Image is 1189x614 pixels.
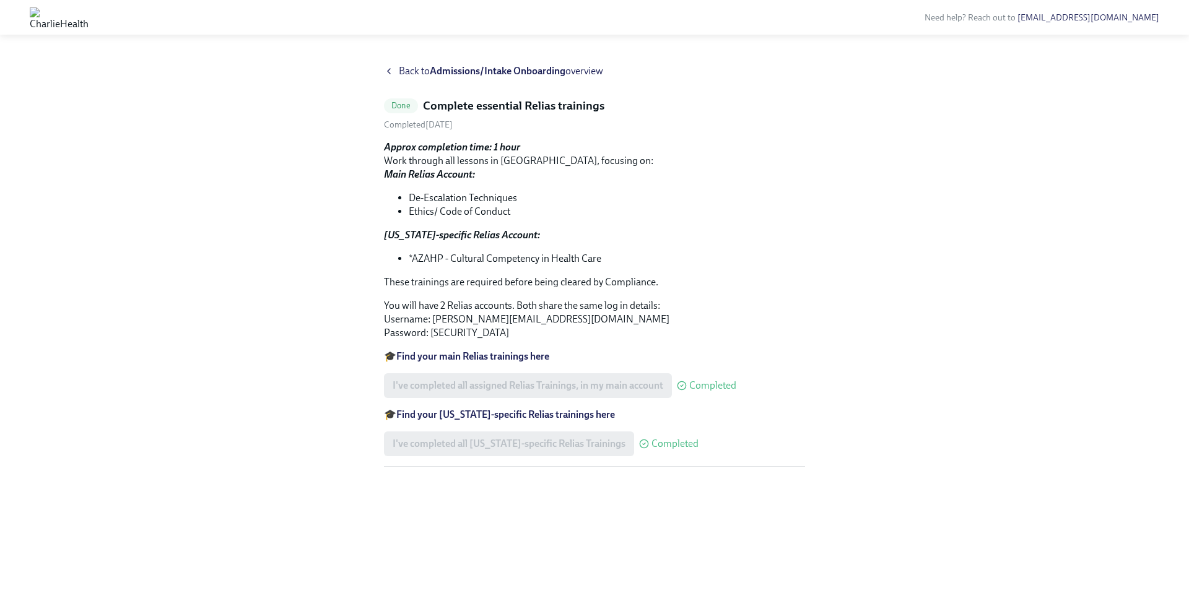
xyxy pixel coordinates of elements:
span: Back to overview [399,64,603,78]
li: Ethics/ Code of Conduct [409,205,805,218]
strong: [US_STATE]-specific Relias Account: [384,229,540,241]
p: These trainings are required before being cleared by Compliance. [384,275,805,289]
a: Find your [US_STATE]-specific Relias trainings here [396,409,615,420]
a: Find your main Relias trainings here [396,350,549,362]
strong: Approx completion time: 1 hour [384,141,520,153]
h5: Complete essential Relias trainings [423,98,604,114]
li: *AZAHP - Cultural Competency in Health Care [409,252,805,266]
span: Completed [651,439,699,449]
p: You will have 2 Relias accounts. Both share the same log in details: Username: [PERSON_NAME][EMAI... [384,299,805,340]
span: Need help? Reach out to [925,12,1159,23]
span: Completed [689,381,736,391]
strong: Main Relias Account: [384,168,475,180]
span: Done [384,101,418,110]
a: [EMAIL_ADDRESS][DOMAIN_NAME] [1017,12,1159,23]
a: Back toAdmissions/Intake Onboardingoverview [384,64,805,78]
li: De-Escalation Techniques [409,191,805,205]
p: Work through all lessons in [GEOGRAPHIC_DATA], focusing on: [384,141,805,181]
p: 🎓 [384,350,805,363]
span: Friday, August 15th 2025, 4:37 pm [384,119,453,130]
strong: Admissions/Intake Onboarding [430,65,565,77]
p: 🎓 [384,408,805,422]
img: CharlieHealth [30,7,89,27]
